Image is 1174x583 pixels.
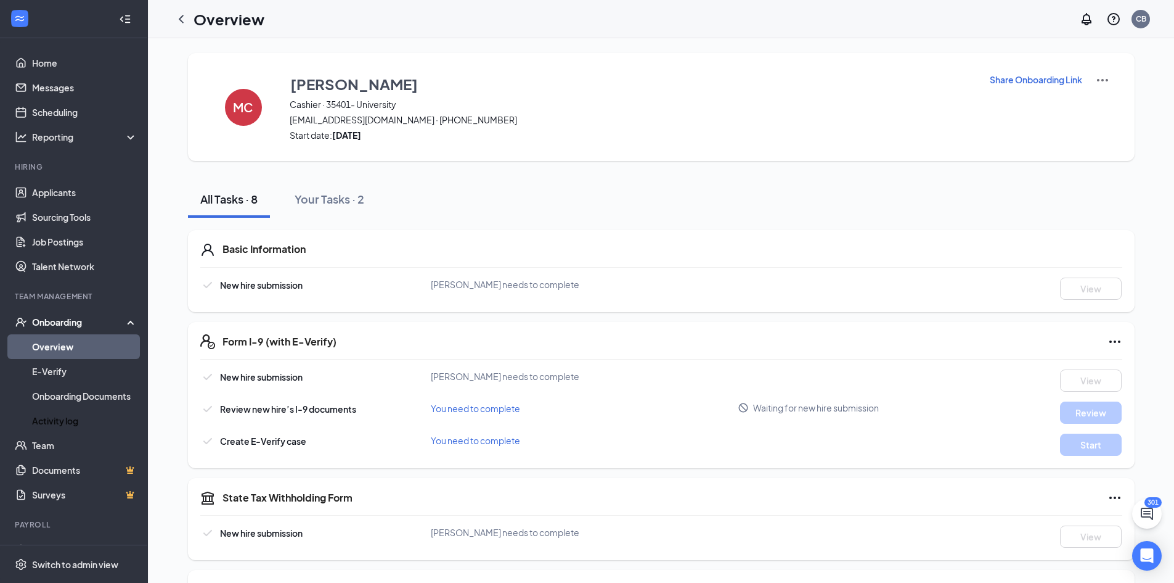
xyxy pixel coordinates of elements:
svg: ChevronLeft [174,12,189,27]
h3: [PERSON_NAME] [290,73,418,94]
button: View [1060,526,1122,548]
span: New hire submission [220,371,303,382]
span: [PERSON_NAME] needs to complete [431,279,579,290]
div: Onboarding [32,316,127,328]
h1: Overview [194,9,264,30]
a: Activity log [32,408,137,433]
svg: Ellipses [1107,490,1122,505]
span: [PERSON_NAME] needs to complete [431,527,579,538]
a: Home [32,51,137,75]
svg: Notifications [1079,12,1094,27]
span: [EMAIL_ADDRESS][DOMAIN_NAME] · [PHONE_NUMBER] [290,114,974,126]
svg: User [200,242,215,257]
h5: Basic Information [222,242,306,256]
a: Messages [32,75,137,100]
button: Review [1060,402,1122,424]
span: Start date: [290,129,974,141]
svg: Ellipses [1107,334,1122,349]
h5: State Tax Withholding Form [222,491,353,505]
p: Share Onboarding Link [990,73,1082,86]
div: Open Intercom Messenger [1132,541,1162,571]
a: Overview [32,334,137,359]
svg: Settings [15,558,27,571]
svg: QuestionInfo [1106,12,1121,27]
div: Reporting [32,131,138,143]
div: All Tasks · 8 [200,191,258,207]
svg: TaxGovernmentIcon [200,490,215,505]
svg: Blocked [738,402,749,413]
button: ChatActive [1132,499,1162,529]
svg: Checkmark [200,434,215,449]
span: Create E-Verify case [220,436,306,447]
span: New hire submission [220,279,303,291]
a: SurveysCrown [32,482,137,507]
span: Waiting for new hire submission [753,402,879,414]
span: New hire submission [220,527,303,539]
a: Applicants [32,180,137,205]
div: Your Tasks · 2 [295,191,364,207]
div: 301 [1144,497,1162,508]
a: Job Postings [32,229,137,254]
button: MC [213,73,274,141]
svg: Checkmark [200,402,215,416]
button: [PERSON_NAME] [290,73,974,95]
a: E-Verify [32,359,137,384]
h5: Form I-9 (with E-Verify) [222,335,336,349]
span: You need to complete [431,435,520,446]
span: Cashier · 35401- University [290,98,974,110]
span: You need to complete [431,403,520,414]
span: Review new hire’s I-9 documents [220,403,356,415]
button: Start [1060,434,1122,456]
span: [PERSON_NAME] needs to complete [431,371,579,382]
svg: Collapse [119,13,131,25]
a: DocumentsCrown [32,458,137,482]
svg: Checkmark [200,278,215,292]
svg: Checkmark [200,370,215,384]
svg: UserCheck [15,316,27,328]
div: Payroll [15,519,135,530]
button: Share Onboarding Link [989,73,1083,86]
button: View [1060,278,1122,300]
div: Team Management [15,291,135,302]
button: View [1060,370,1122,392]
h4: MC [233,103,253,112]
svg: WorkstreamLogo [14,12,26,25]
a: Team [32,433,137,458]
a: PayrollCrown [32,538,137,563]
a: Scheduling [32,100,137,125]
div: Switch to admin view [32,558,118,571]
a: Sourcing Tools [32,205,137,229]
svg: ChatActive [1139,507,1154,521]
svg: Checkmark [200,526,215,540]
svg: Analysis [15,131,27,143]
img: More Actions [1095,73,1110,88]
svg: FormI9EVerifyIcon [200,334,215,349]
strong: [DATE] [332,130,361,141]
a: Onboarding Documents [32,384,137,408]
div: CB [1136,14,1146,24]
div: Hiring [15,162,135,172]
a: Talent Network [32,254,137,279]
